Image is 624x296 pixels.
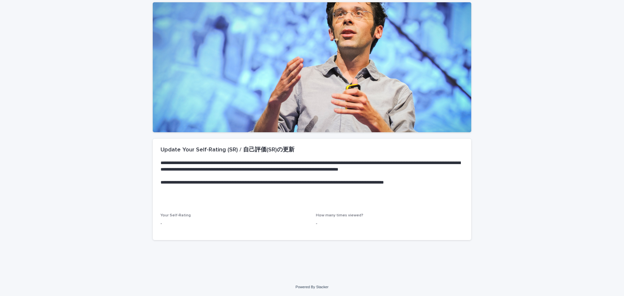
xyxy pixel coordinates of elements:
[161,213,191,217] span: Your Self-Rating
[295,285,328,289] a: Powered By Stacker
[316,213,363,217] span: How many times viewed?
[161,147,294,154] h2: Update Your Self-Rating (SR) / 自己評価(SR)の更新
[316,220,463,227] p: -
[161,220,308,227] p: -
